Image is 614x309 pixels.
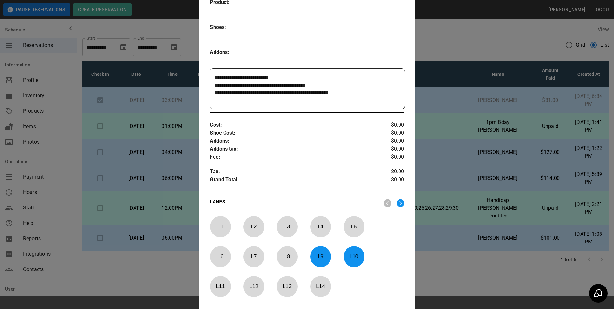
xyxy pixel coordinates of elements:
[372,176,404,185] p: $0.00
[210,153,372,161] p: Fee :
[210,49,258,57] p: Addons :
[276,249,298,264] p: L 8
[372,168,404,176] p: $0.00
[210,219,231,234] p: L 1
[243,219,264,234] p: L 2
[210,129,372,137] p: Shoe Cost :
[397,199,404,207] img: right.svg
[310,249,331,264] p: L 9
[243,249,264,264] p: L 7
[210,249,231,264] p: L 6
[343,249,364,264] p: L 10
[310,219,331,234] p: L 4
[210,137,372,145] p: Addons :
[276,219,298,234] p: L 3
[243,279,264,294] p: L 12
[276,279,298,294] p: L 13
[210,199,378,207] p: LANES
[210,168,372,176] p: Tax :
[372,121,404,129] p: $0.00
[372,153,404,161] p: $0.00
[210,121,372,129] p: Cost :
[210,176,372,185] p: Grand Total :
[210,23,258,31] p: Shoes :
[210,279,231,294] p: L 11
[372,137,404,145] p: $0.00
[210,145,372,153] p: Addons tax :
[372,145,404,153] p: $0.00
[343,219,364,234] p: L 5
[372,129,404,137] p: $0.00
[310,279,331,294] p: L 14
[384,199,391,207] img: nav_left.svg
